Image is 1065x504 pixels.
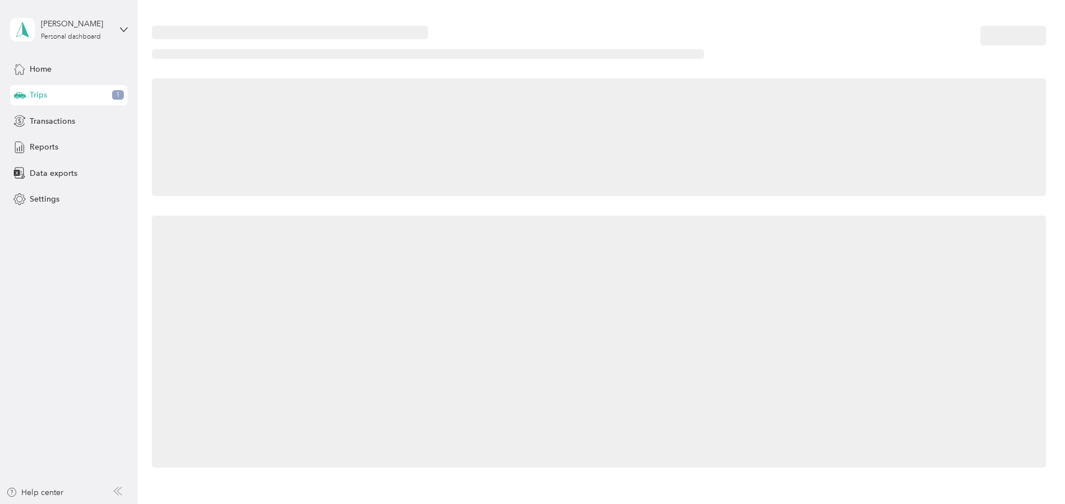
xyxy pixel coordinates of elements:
[30,167,77,179] span: Data exports
[30,63,52,75] span: Home
[41,18,111,30] div: [PERSON_NAME]
[41,34,101,40] div: Personal dashboard
[30,193,59,205] span: Settings
[6,487,63,498] button: Help center
[1002,441,1065,504] iframe: Everlance-gr Chat Button Frame
[30,89,47,101] span: Trips
[112,90,124,100] span: 1
[30,115,75,127] span: Transactions
[30,141,58,153] span: Reports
